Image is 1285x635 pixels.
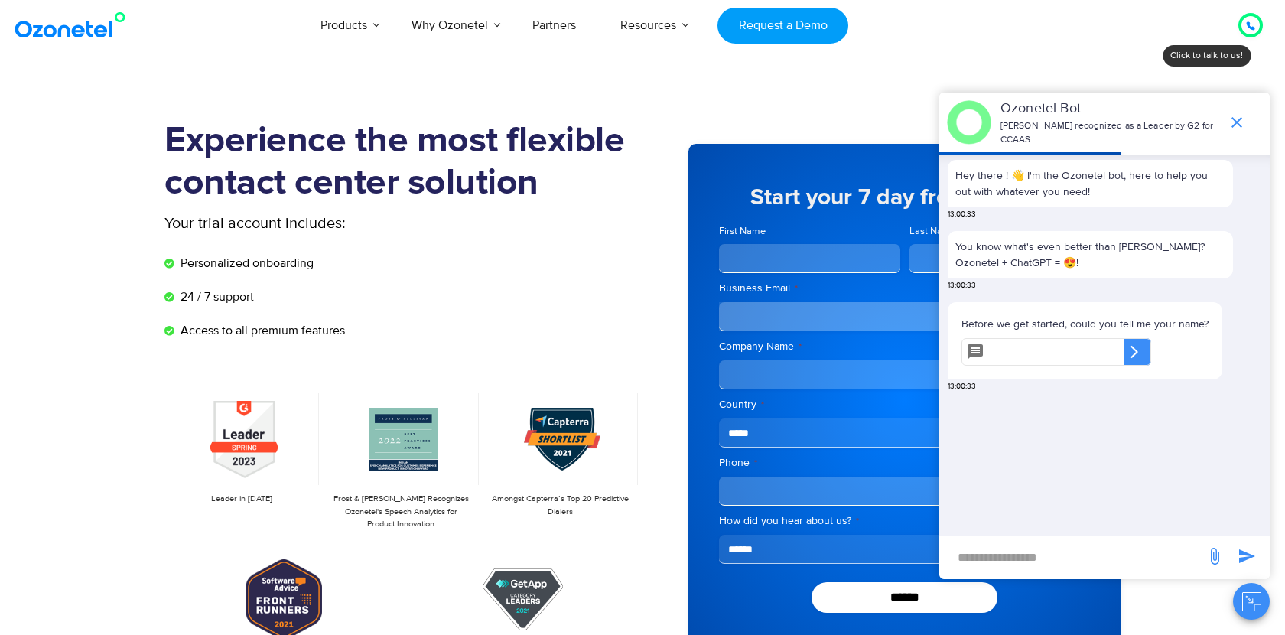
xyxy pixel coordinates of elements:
[719,339,1090,354] label: Company Name
[1233,583,1270,620] button: Close chat
[948,280,976,291] span: 13:00:33
[177,288,254,306] span: 24 / 7 support
[1199,541,1230,571] span: send message
[948,381,976,392] span: 13:00:33
[1222,107,1252,138] span: end chat or minimize
[719,281,1090,296] label: Business Email
[955,239,1225,271] p: You know what's even better than [PERSON_NAME]? Ozonetel + ChatGPT = 😍!
[719,224,900,239] label: First Name
[719,455,1090,471] label: Phone
[172,493,311,506] p: Leader in [DATE]
[1000,119,1220,147] p: [PERSON_NAME] recognized as a Leader by G2 for CCAAS
[947,100,991,145] img: header
[177,321,345,340] span: Access to all premium features
[719,397,1090,412] label: Country
[719,186,1090,209] h5: Start your 7 day free trial now
[177,254,314,272] span: Personalized onboarding
[948,209,976,220] span: 13:00:33
[164,212,528,235] p: Your trial account includes:
[164,120,642,204] h1: Experience the most flexible contact center solution
[1231,541,1262,571] span: send message
[331,493,470,531] p: Frost & [PERSON_NAME] Recognizes Ozonetel's Speech Analytics for Product Innovation
[961,316,1209,332] p: Before we get started, could you tell me your name?
[491,493,630,518] p: Amongst Capterra’s Top 20 Predictive Dialers
[719,513,1090,529] label: How did you hear about us?
[909,224,1091,239] label: Last Name
[1000,99,1220,119] p: Ozonetel Bot
[717,8,848,44] a: Request a Demo
[955,168,1225,200] p: Hey there ! 👋 I'm the Ozonetel bot, here to help you out with whatever you need!
[947,544,1198,571] div: new-msg-input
